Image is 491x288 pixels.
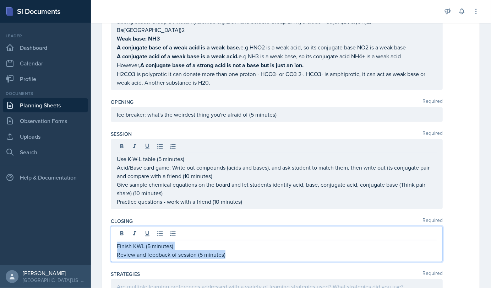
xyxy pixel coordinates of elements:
[117,43,437,52] p: e.g HNO2 is a weak acid, so its conjugate base NO2 is a weak base
[111,218,133,225] label: Closing
[140,61,304,69] strong: A conjugate base of a strong acid is not a base but is just an ion.
[422,218,443,225] span: Required
[117,110,437,119] p: Ice breaker: what's the weirdest thing you're afraid of (5 minutes)
[3,98,88,112] a: Planning Sheets
[117,17,437,34] p: Strong bases: Group 1A metal hydroxide e.g LiOH and Soluble Group 2A hydroxide - Ca(OH)2 , Sr(OH)...
[3,129,88,144] a: Uploads
[3,90,88,97] div: Documents
[3,170,88,185] div: Help & Documentation
[117,155,437,163] p: Use K-W-L table (5 minutes)
[23,277,85,284] div: [GEOGRAPHIC_DATA][US_STATE]
[3,41,88,55] a: Dashboard
[23,270,85,277] div: [PERSON_NAME]
[422,271,443,278] span: Required
[117,52,437,61] p: e.g NH3 is a weak base, so its conjugate acid NH4+ is a weak acid
[117,242,437,250] p: Finish KWL (5 minutes)
[3,72,88,86] a: Profile
[117,197,437,206] p: Practice questions - work with a friend (10 minutes)
[117,180,437,197] p: Give sample chemical equations on the board and let students identify acid, base, conjugate acid,...
[117,34,160,43] strong: Weak base: NH3
[422,98,443,106] span: Required
[111,130,132,138] label: Session
[422,130,443,138] span: Required
[3,114,88,128] a: Observation Forms
[117,52,239,60] strong: A conjugate acid of a weak base is a weak acid.
[3,33,88,39] div: Leader
[111,98,133,106] label: Opening
[117,163,437,180] p: Acid/Base card game: Write out compounds (acids and bases), and ask student to match them, then w...
[117,70,437,87] p: H2CO3 is polyprotic it can donate more than one proton - HCO3- or CO3 2-. HCO3- is amphiprotic, i...
[117,250,437,259] p: Review and feedback of session (5 minutes)
[3,145,88,159] a: Search
[117,61,437,70] p: However,
[3,56,88,70] a: Calendar
[111,271,140,278] label: Strategies
[117,43,240,52] strong: A conjugate base of a weak acid is a weak base.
